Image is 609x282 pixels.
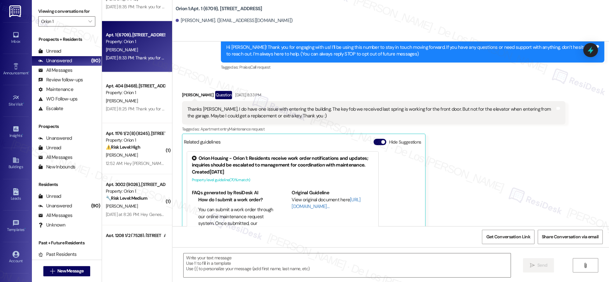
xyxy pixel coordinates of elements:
div: Property: Orion 1 [106,38,165,45]
a: Templates • [3,218,29,235]
button: Share Conversation via email [538,230,603,244]
div: Apt. 3002 (9026), [STREET_ADDRESS] [106,181,165,188]
div: All Messages [38,154,72,161]
button: Send [523,258,554,272]
label: Viewing conversations for [38,6,95,16]
span: [PERSON_NAME] [106,152,138,158]
li: You can submit a work order through our online maintenance request system. Once submitted, our ma... [198,206,274,234]
div: Apt. 1176 1/2 (B) (8245), [STREET_ADDRESS] [106,130,165,137]
div: Related guidelines [184,139,221,148]
div: Past Residents [38,251,77,258]
div: Unread [38,48,61,55]
div: Review follow-ups [38,77,83,83]
div: Residents [32,181,102,188]
a: Leads [3,186,29,204]
div: [DATE] 8:25 PM: Thank you for your message. Our offices are currently closed, but we will contact... [106,106,492,112]
div: (90) [90,56,102,66]
button: Get Conversation Link [482,230,534,244]
a: Insights • [3,123,29,141]
span: • [23,101,24,106]
div: Maintenance [38,86,73,93]
div: Apt. 404 (8468), [STREET_ADDRESS] [106,83,165,89]
div: All Messages [38,212,72,219]
strong: 🔧 Risk Level: Medium [106,195,147,201]
div: Created [DATE] [192,169,373,175]
span: • [22,132,23,137]
div: [DATE] 8:33 PM: Thank you for your message. Our offices are currently closed, but we will contact... [106,55,492,61]
span: • [28,70,29,74]
div: Unanswered [38,135,72,142]
i:  [50,269,55,274]
span: [PERSON_NAME] [106,98,138,104]
div: [DATE] 8:33 PM [234,92,261,98]
a: Account [3,249,29,266]
div: Question [215,91,232,99]
div: Tagged as: [221,63,604,72]
div: Orion Housing - Orion 1: Residents receive work order notifications and updates; inquiries should... [192,155,373,169]
a: Buildings [3,155,29,172]
span: Get Conversation Link [486,234,530,240]
div: Property: Orion 1 [106,137,165,144]
button: New Message [43,266,91,276]
div: View original document here [292,197,373,210]
div: All Messages [38,67,72,74]
div: Prospects + Residents [32,36,102,43]
div: Prospects [32,123,102,130]
a: [URL][DOMAIN_NAME]… [292,197,360,210]
div: Unknown [38,222,65,228]
input: All communities [41,16,85,26]
div: Unread [38,145,61,151]
span: New Message [57,268,83,274]
span: Maintenance request [229,126,265,132]
div: Unanswered [38,203,72,209]
b: Original Guideline [292,189,329,196]
div: Unanswered [38,57,72,64]
span: Apartment entry , [200,126,229,132]
li: How do I submit a work order? [198,197,274,203]
span: • [25,226,25,231]
div: New Inbounds [38,164,75,170]
div: Property level guideline ( 70 % match) [192,177,373,183]
i:  [88,19,92,24]
div: Property: Orion 1 [106,188,165,195]
div: [PERSON_NAME] [182,91,565,101]
i:  [530,263,534,268]
span: Praise , [239,64,250,70]
div: 12:52 AM: Hey [PERSON_NAME], we appreciate your text! We'll be back at 11AM to help you out. If t... [106,160,376,166]
div: Property: Orion 1 [106,89,165,96]
div: Unread [38,193,61,200]
div: [PERSON_NAME]. ([EMAIL_ADDRESS][DOMAIN_NAME]) [176,17,293,24]
div: Apt. 1 (6709), [STREET_ADDRESS] [106,32,165,38]
div: [DATE] at 8:26 PM: Hey Genese, we appreciate your text! We'll be back at 11AM to help you out. If... [106,211,375,217]
span: [PERSON_NAME] [106,203,138,209]
div: Hi [PERSON_NAME]! Thank you for engaging with us! I’ll be using this number to stay in touch movi... [226,44,594,58]
span: Call request [250,64,270,70]
div: WO Follow-ups [38,96,77,102]
b: FAQs generated by ResiDesk AI [192,189,258,196]
label: Hide Suggestions [389,139,421,145]
a: Inbox [3,29,29,47]
div: Tagged as: [182,124,565,134]
div: (90) [90,201,102,211]
div: Past + Future Residents [32,240,102,246]
img: ResiDesk Logo [9,5,22,17]
i:  [583,263,588,268]
span: Share Conversation via email [542,234,598,240]
b: Orion 1: Apt. 1 (6709), [STREET_ADDRESS] [176,5,262,12]
strong: ⚠️ Risk Level: High [106,144,140,150]
a: Site Visit • [3,92,29,109]
div: Apt. 1208 1/2 (7528), [STREET_ADDRESS] [106,232,165,239]
span: [PERSON_NAME] [106,47,138,53]
div: Escalate [38,105,63,112]
div: [DATE] 8:35 PM: Thank you for your message. Our offices are currently closed, but we will contact... [106,4,492,10]
span: Send [537,262,547,269]
div: Thanks [PERSON_NAME]. I do have one issue with entering the building. The key fob we received las... [187,106,555,120]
